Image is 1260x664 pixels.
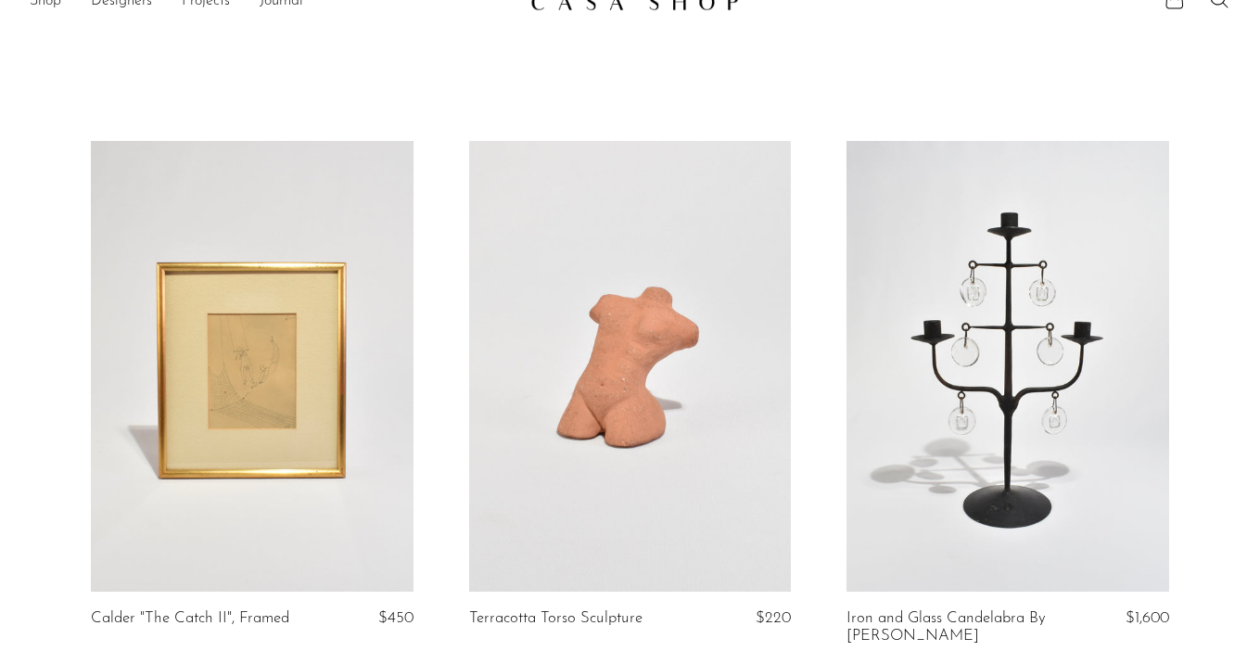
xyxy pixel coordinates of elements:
a: Calder "The Catch II", Framed [91,610,289,627]
a: Terracotta Torso Sculpture [469,610,643,627]
a: Iron and Glass Candelabra By [PERSON_NAME] [846,610,1061,645]
span: $220 [756,610,791,626]
span: $450 [378,610,414,626]
span: $1,600 [1126,610,1169,626]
